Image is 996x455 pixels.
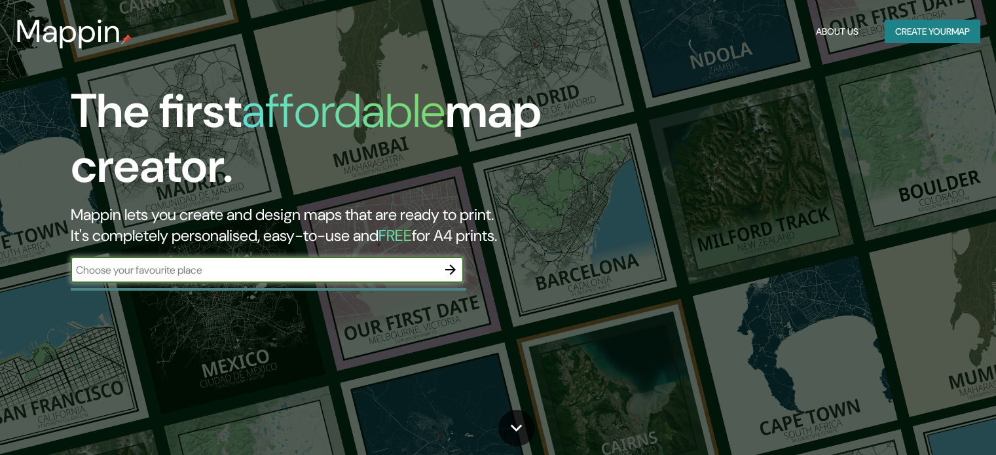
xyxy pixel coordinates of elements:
h1: The first map creator. [71,84,569,204]
h5: FREE [378,225,412,246]
h2: Mappin lets you create and design maps that are ready to print. It's completely personalised, eas... [71,204,569,246]
button: Create yourmap [885,20,980,44]
input: Choose your favourite place [71,263,437,278]
img: mappin-pin [121,34,132,45]
h3: Mappin [16,13,121,50]
h1: affordable [242,81,445,141]
button: About Us [811,20,864,44]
